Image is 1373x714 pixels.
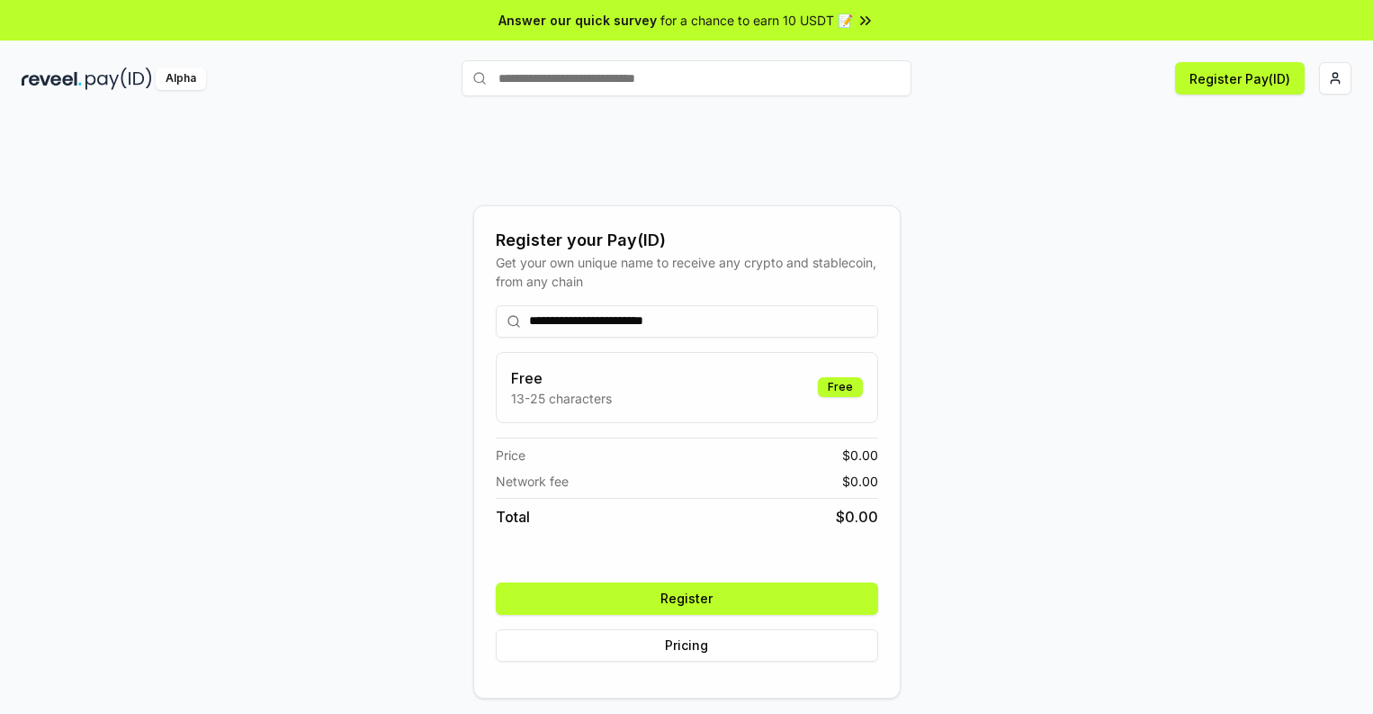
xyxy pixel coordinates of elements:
[836,506,878,528] span: $ 0.00
[496,446,525,465] span: Price
[511,367,612,389] h3: Free
[660,11,853,30] span: for a chance to earn 10 USDT 📝
[498,11,657,30] span: Answer our quick survey
[496,228,878,253] div: Register your Pay(ID)
[496,472,569,491] span: Network fee
[818,377,863,397] div: Free
[85,68,152,90] img: pay_id
[842,446,878,465] span: $ 0.00
[156,68,206,90] div: Alpha
[496,583,878,615] button: Register
[842,472,878,491] span: $ 0.00
[496,506,530,528] span: Total
[22,68,82,90] img: reveel_dark
[1175,62,1305,95] button: Register Pay(ID)
[496,629,878,662] button: Pricing
[511,389,612,408] p: 13-25 characters
[496,253,878,291] div: Get your own unique name to receive any crypto and stablecoin, from any chain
